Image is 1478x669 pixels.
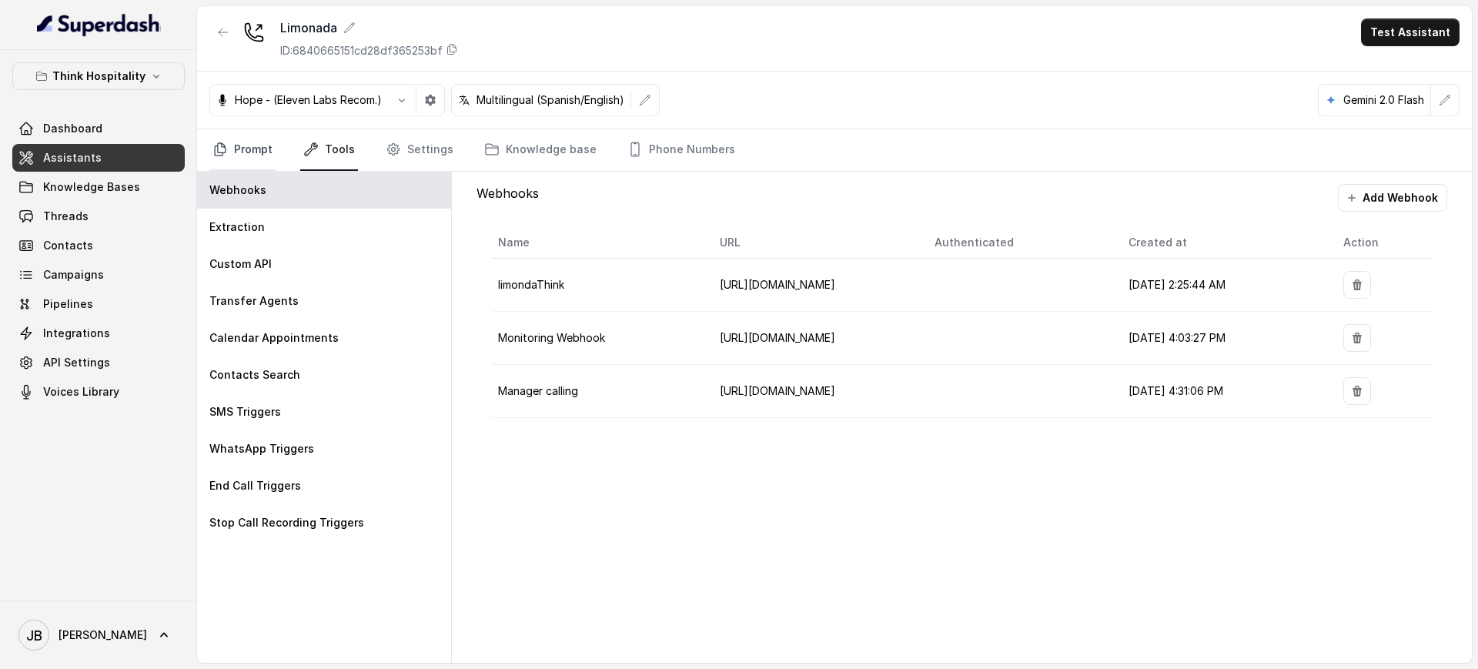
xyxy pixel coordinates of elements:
a: Campaigns [12,261,185,289]
a: Assistants [12,144,185,172]
span: Campaigns [43,267,104,283]
button: Think Hospitality [12,62,185,90]
span: [URL][DOMAIN_NAME] [720,384,835,397]
a: Phone Numbers [624,129,738,171]
p: Custom API [209,256,272,272]
span: Knowledge Bases [43,179,140,195]
p: Extraction [209,219,265,235]
a: Tools [300,129,358,171]
span: Contacts [43,238,93,253]
span: Assistants [43,150,102,166]
th: Name [492,227,707,259]
p: Stop Call Recording Triggers [209,515,364,530]
p: ID: 6840665151cd28df365253bf [280,43,443,59]
p: Webhooks [209,182,266,198]
span: Monitoring Webhook [498,331,605,344]
a: Settings [383,129,456,171]
a: Voices Library [12,378,185,406]
a: Prompt [209,129,276,171]
a: Knowledge Bases [12,173,185,201]
span: [DATE] 2:25:44 AM [1129,278,1226,291]
span: Pipelines [43,296,93,312]
span: Manager calling [498,384,578,397]
span: [DATE] 4:03:27 PM [1129,331,1226,344]
a: Pipelines [12,290,185,318]
text: JB [26,627,42,644]
p: Multilingual (Spanish/English) [477,92,624,108]
span: [PERSON_NAME] [59,627,147,643]
p: Gemini 2.0 Flash [1343,92,1424,108]
img: light.svg [37,12,161,37]
p: SMS Triggers [209,404,281,420]
div: Limonada [280,18,458,37]
th: Authenticated [922,227,1116,259]
th: URL [707,227,923,259]
svg: google logo [1325,94,1337,106]
a: Knowledge base [481,129,600,171]
button: Add Webhook [1338,184,1447,212]
p: WhatsApp Triggers [209,441,314,457]
span: API Settings [43,355,110,370]
a: Integrations [12,319,185,347]
a: API Settings [12,349,185,376]
span: [URL][DOMAIN_NAME] [720,278,835,291]
span: [URL][DOMAIN_NAME] [720,331,835,344]
span: limondaThink [498,278,564,291]
p: Calendar Appointments [209,330,339,346]
a: Contacts [12,232,185,259]
a: Threads [12,202,185,230]
a: Dashboard [12,115,185,142]
a: [PERSON_NAME] [12,614,185,657]
p: Contacts Search [209,367,300,383]
p: End Call Triggers [209,478,301,493]
span: Integrations [43,326,110,341]
span: Voices Library [43,384,119,400]
span: Threads [43,209,89,224]
th: Action [1331,227,1432,259]
th: Created at [1116,227,1332,259]
p: Transfer Agents [209,293,299,309]
button: Test Assistant [1361,18,1460,46]
nav: Tabs [209,129,1460,171]
p: Hope - (Eleven Labs Recom.) [235,92,382,108]
span: [DATE] 4:31:06 PM [1129,384,1223,397]
p: Webhooks [477,184,539,212]
p: Think Hospitality [52,67,145,85]
span: Dashboard [43,121,102,136]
